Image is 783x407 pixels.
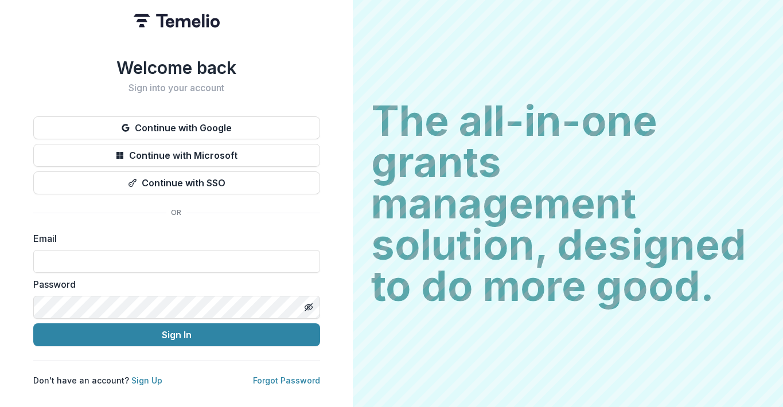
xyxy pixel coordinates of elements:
button: Toggle password visibility [299,298,318,316]
h1: Welcome back [33,57,320,78]
button: Sign In [33,323,320,346]
h2: Sign into your account [33,83,320,93]
button: Continue with SSO [33,171,320,194]
p: Don't have an account? [33,374,162,386]
img: Temelio [134,14,220,28]
button: Continue with Google [33,116,320,139]
a: Forgot Password [253,375,320,385]
label: Password [33,277,313,291]
label: Email [33,232,313,245]
button: Continue with Microsoft [33,144,320,167]
a: Sign Up [131,375,162,385]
